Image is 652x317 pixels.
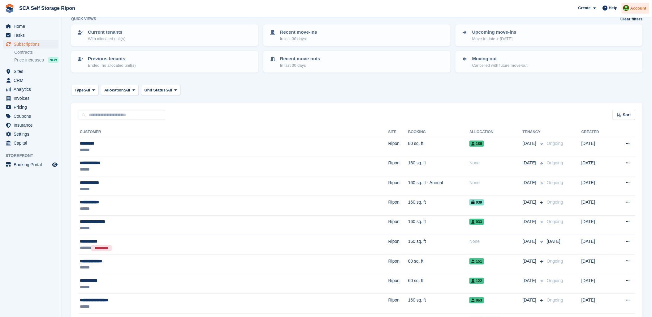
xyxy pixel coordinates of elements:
[3,76,58,85] a: menu
[125,87,130,93] span: All
[3,94,58,103] a: menu
[14,49,58,55] a: Contracts
[547,200,563,205] span: Ongoing
[581,274,612,294] td: [DATE]
[472,62,528,69] p: Cancelled with future move-out
[469,141,484,147] span: 186
[469,219,484,225] span: 033
[14,85,51,94] span: Analytics
[14,57,44,63] span: Price increases
[472,55,528,62] p: Moving out
[469,278,484,284] span: 122
[547,141,563,146] span: Ongoing
[523,140,538,147] span: [DATE]
[388,176,408,196] td: Ripon
[547,298,563,302] span: Ongoing
[145,87,167,93] span: Unit Status:
[620,16,643,22] a: Clear filters
[14,57,58,63] a: Price increases NEW
[523,277,538,284] span: [DATE]
[578,5,591,11] span: Create
[104,87,125,93] span: Allocation:
[388,274,408,294] td: Ripon
[581,294,612,313] td: [DATE]
[469,160,523,166] div: None
[523,238,538,245] span: [DATE]
[388,196,408,215] td: Ripon
[581,137,612,157] td: [DATE]
[472,29,516,36] p: Upcoming move-ins
[581,235,612,255] td: [DATE]
[71,16,96,22] h6: Quick views
[408,235,469,255] td: 160 sq. ft
[547,239,560,244] span: [DATE]
[88,36,125,42] p: With allocated unit(s)
[71,85,98,95] button: Type: All
[5,4,14,13] img: stora-icon-8386f47178a22dfd0bd8f6a31ec36ba5ce8667c1dd55bd0f319d3a0aa187defe.svg
[88,55,136,62] p: Previous tenants
[408,137,469,157] td: 80 sq. ft
[408,255,469,274] td: 80 sq. ft
[388,235,408,255] td: Ripon
[14,40,51,49] span: Subscriptions
[14,103,51,112] span: Pricing
[14,76,51,85] span: CRM
[79,127,388,137] th: Customer
[623,5,629,11] img: Kelly Neesham
[6,153,62,159] span: Storefront
[14,160,51,169] span: Booking Portal
[547,160,563,165] span: Ongoing
[581,157,612,176] td: [DATE]
[264,25,450,45] a: Recent move-ins In last 30 days
[48,57,58,63] div: NEW
[523,258,538,264] span: [DATE]
[581,215,612,235] td: [DATE]
[388,137,408,157] td: Ripon
[14,112,51,120] span: Coupons
[469,180,523,186] div: None
[408,127,469,137] th: Booking
[547,219,563,224] span: Ongoing
[3,103,58,112] a: menu
[14,139,51,147] span: Capital
[388,215,408,235] td: Ripon
[72,52,258,72] a: Previous tenants Ended, no allocated unit(s)
[408,215,469,235] td: 160 sq. ft
[72,25,258,45] a: Current tenants With allocated unit(s)
[469,127,523,137] th: Allocation
[388,157,408,176] td: Ripon
[14,67,51,76] span: Sites
[408,294,469,313] td: 160 sq. ft
[408,196,469,215] td: 160 sq. ft
[3,40,58,49] a: menu
[14,94,51,103] span: Invoices
[101,85,139,95] button: Allocation: All
[388,294,408,313] td: Ripon
[3,130,58,138] a: menu
[547,278,563,283] span: Ongoing
[51,161,58,168] a: Preview store
[88,62,136,69] p: Ended, no allocated unit(s)
[3,22,58,31] a: menu
[630,5,646,11] span: Account
[408,176,469,196] td: 160 sq. ft - Annual
[609,5,618,11] span: Help
[523,297,538,303] span: [DATE]
[523,180,538,186] span: [DATE]
[280,36,317,42] p: In last 30 days
[472,36,516,42] p: Move-in date > [DATE]
[17,3,78,13] a: SCA Self Storage Ripon
[581,176,612,196] td: [DATE]
[408,274,469,294] td: 60 sq. ft
[141,85,180,95] button: Unit Status: All
[280,29,317,36] p: Recent move-ins
[3,139,58,147] a: menu
[3,112,58,120] a: menu
[523,199,538,205] span: [DATE]
[581,127,612,137] th: Created
[623,112,631,118] span: Sort
[280,62,320,69] p: In last 30 days
[456,52,642,72] a: Moving out Cancelled with future move-out
[14,22,51,31] span: Home
[469,238,523,245] div: None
